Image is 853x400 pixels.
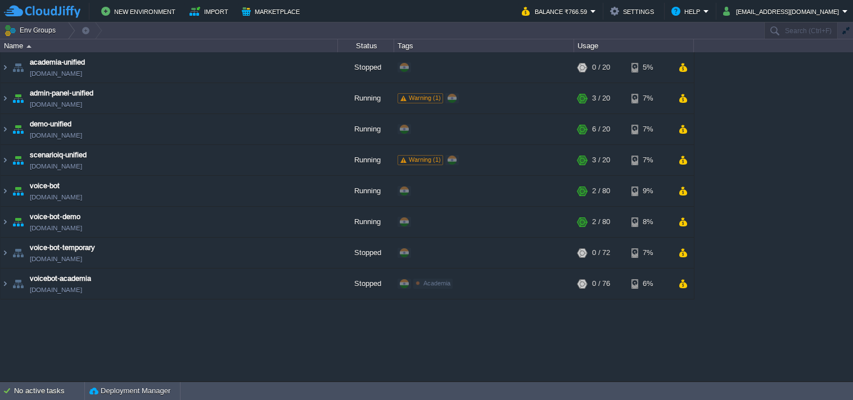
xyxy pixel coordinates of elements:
img: AMDAwAAAACH5BAEAAAAALAAAAAABAAEAAAICRAEAOw== [1,269,10,299]
button: Import [189,4,232,18]
iframe: chat widget [806,355,842,389]
img: CloudJiffy [4,4,80,19]
a: [DOMAIN_NAME] [30,253,82,265]
a: [DOMAIN_NAME] [30,222,82,234]
div: 0 / 76 [592,269,610,299]
a: voice-bot [30,180,60,192]
img: AMDAwAAAACH5BAEAAAAALAAAAAABAAEAAAICRAEAOw== [10,145,26,175]
button: Help [671,4,703,18]
div: 2 / 80 [592,207,610,237]
a: [DOMAIN_NAME] [30,68,82,79]
img: AMDAwAAAACH5BAEAAAAALAAAAAABAAEAAAICRAEAOw== [1,114,10,144]
a: admin-panel-unified [30,88,93,99]
div: 7% [631,83,668,113]
button: Deployment Manager [89,385,170,397]
div: 0 / 72 [592,238,610,268]
div: 9% [631,176,668,206]
div: Running [338,145,394,175]
a: voicebot-academia [30,273,91,284]
div: 8% [631,207,668,237]
div: 7% [631,114,668,144]
a: academia-unified [30,57,85,68]
div: Running [338,114,394,144]
button: Env Groups [4,22,60,38]
img: AMDAwAAAACH5BAEAAAAALAAAAAABAAEAAAICRAEAOw== [1,145,10,175]
div: 2 / 80 [592,176,610,206]
button: New Environment [101,4,179,18]
img: AMDAwAAAACH5BAEAAAAALAAAAAABAAEAAAICRAEAOw== [10,207,26,237]
img: AMDAwAAAACH5BAEAAAAALAAAAAABAAEAAAICRAEAOw== [1,238,10,268]
a: [DOMAIN_NAME] [30,192,82,203]
div: 3 / 20 [592,83,610,113]
div: 6 / 20 [592,114,610,144]
div: No active tasks [14,382,84,400]
div: Stopped [338,238,394,268]
img: AMDAwAAAACH5BAEAAAAALAAAAAABAAEAAAICRAEAOw== [26,45,31,48]
button: [EMAIL_ADDRESS][DOMAIN_NAME] [723,4,842,18]
img: AMDAwAAAACH5BAEAAAAALAAAAAABAAEAAAICRAEAOw== [10,238,26,268]
a: demo-unified [30,119,71,130]
img: AMDAwAAAACH5BAEAAAAALAAAAAABAAEAAAICRAEAOw== [1,83,10,113]
img: AMDAwAAAACH5BAEAAAAALAAAAAABAAEAAAICRAEAOw== [10,269,26,299]
div: 6% [631,269,668,299]
div: Stopped [338,52,394,83]
button: Marketplace [242,4,303,18]
div: Running [338,207,394,237]
div: 7% [631,238,668,268]
img: AMDAwAAAACH5BAEAAAAALAAAAAABAAEAAAICRAEAOw== [1,176,10,206]
img: AMDAwAAAACH5BAEAAAAALAAAAAABAAEAAAICRAEAOw== [10,83,26,113]
img: AMDAwAAAACH5BAEAAAAALAAAAAABAAEAAAICRAEAOw== [10,114,26,144]
img: AMDAwAAAACH5BAEAAAAALAAAAAABAAEAAAICRAEAOw== [10,176,26,206]
span: Warning (1) [409,94,441,101]
a: voice-bot-demo [30,211,80,222]
img: AMDAwAAAACH5BAEAAAAALAAAAAABAAEAAAICRAEAOw== [10,52,26,83]
button: Balance ₹766.59 [522,4,590,18]
a: [DOMAIN_NAME] [30,99,82,110]
div: 3 / 20 [592,145,610,175]
div: 5% [631,52,668,83]
div: Running [338,83,394,113]
span: Warning (1) [409,156,441,163]
a: scenarioiq-unified [30,149,87,161]
div: Running [338,176,394,206]
a: voice-bot-temporary [30,242,95,253]
div: 7% [631,145,668,175]
img: AMDAwAAAACH5BAEAAAAALAAAAAABAAEAAAICRAEAOw== [1,207,10,237]
img: AMDAwAAAACH5BAEAAAAALAAAAAABAAEAAAICRAEAOw== [1,52,10,83]
a: [DOMAIN_NAME] [30,284,82,296]
div: Tags [395,39,574,52]
div: Name [1,39,337,52]
a: [DOMAIN_NAME] [30,161,82,172]
div: Usage [575,39,693,52]
div: 0 / 20 [592,52,610,83]
div: Stopped [338,269,394,299]
div: Status [339,39,394,52]
button: Settings [610,4,657,18]
span: Academia [423,280,450,287]
a: [DOMAIN_NAME] [30,130,82,141]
